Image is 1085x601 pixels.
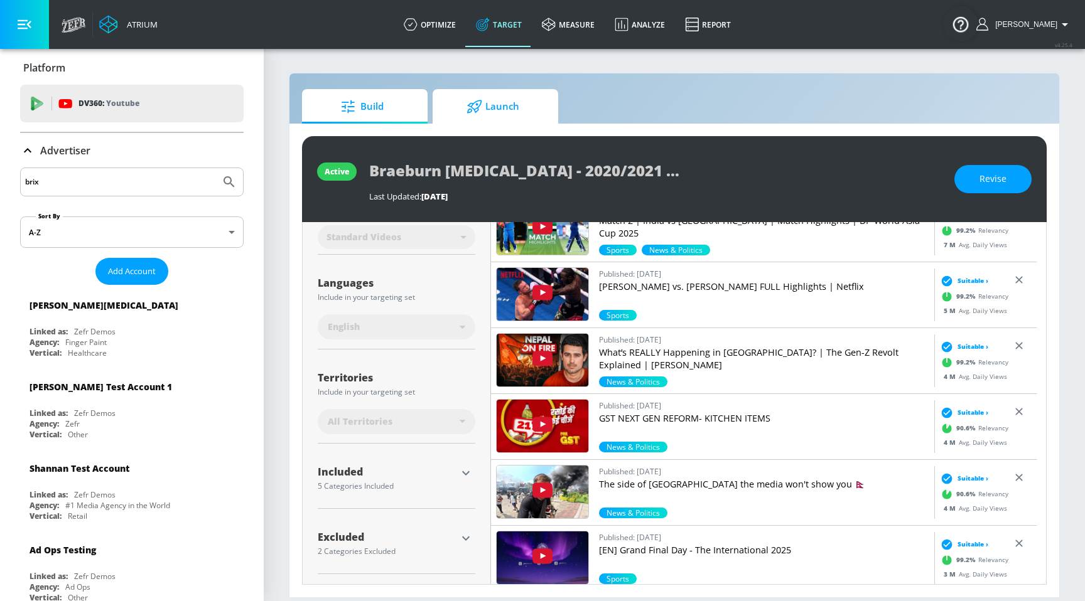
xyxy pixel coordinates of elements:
[318,294,475,301] div: Include in your targeting set
[956,423,978,433] span: 90.6 %
[20,290,244,361] div: [PERSON_NAME][MEDICAL_DATA]Linked as:Zefr DemosAgency:Finger PaintVertical:Healthcare
[599,245,637,255] span: Sports
[956,358,978,367] span: 99.2 %
[497,334,588,386] img: s-NvCxf6y_c
[937,472,988,484] div: Suitable ›
[74,489,116,500] div: Zefr Demos
[958,408,988,417] span: Suitable ›
[315,92,410,122] span: Build
[30,381,172,393] div: [PERSON_NAME] Test Account 1
[325,166,349,177] div: active
[328,415,392,428] span: All Territories
[318,548,456,555] div: 2 Categories Excluded
[328,321,360,333] span: English
[599,442,667,452] div: 90.6%
[944,371,959,380] span: 4 M
[599,573,637,584] div: 99.2%
[599,310,637,321] div: 99.2%
[497,400,588,452] img: 0NSgJQEGz7Q
[937,406,988,418] div: Suitable ›
[318,532,456,542] div: Excluded
[30,429,62,440] div: Vertical:
[937,569,1007,578] div: Avg. Daily Views
[675,2,741,47] a: Report
[937,437,1007,447] div: Avg. Daily Views
[20,371,244,443] div: [PERSON_NAME] Test Account 1Linked as:Zefr DemosAgency:ZefrVertical:Other
[466,2,532,47] a: Target
[106,97,139,110] p: Youtube
[937,371,1007,381] div: Avg. Daily Views
[318,388,475,396] div: Include in your targeting set
[599,201,929,245] a: Match 2 | India vs [GEOGRAPHIC_DATA] | Match Highlights | DP World Asia Cup 2025
[599,478,929,491] p: The side of [GEOGRAPHIC_DATA] the media won't show you 🇳🇵
[944,503,959,512] span: 4 M
[95,258,168,285] button: Add Account
[65,418,80,429] div: Zefr
[599,267,929,280] p: Published: [DATE]
[318,482,456,490] div: 5 Categories Included
[108,264,156,279] span: Add Account
[30,511,62,521] div: Vertical:
[599,442,667,452] span: News & Politics
[30,326,68,337] div: Linked as:
[599,333,929,346] p: Published: [DATE]
[30,582,59,592] div: Agency:
[1055,41,1072,48] span: v 4.25.4
[20,453,244,524] div: Shannan Test AccountLinked as:Zefr DemosAgency:#1 Media Agency in the WorldVertical:Retail
[122,19,158,30] div: Atrium
[497,268,588,321] img: D33ID3DSNEA
[605,2,675,47] a: Analyze
[30,418,59,429] div: Agency:
[599,573,637,584] span: Sports
[65,500,170,511] div: #1 Media Agency in the World
[20,50,244,85] div: Platform
[78,97,139,110] p: DV360:
[421,191,448,202] span: [DATE]
[599,333,929,376] a: Published: [DATE]What’s REALLY Happening in [GEOGRAPHIC_DATA]? | The Gen-Z Revolt Explained | [PE...
[599,531,929,573] a: Published: [DATE][EN] Grand Final Day - The International 2025
[532,2,605,47] a: measure
[937,306,1007,315] div: Avg. Daily Views
[36,212,63,220] label: Sort By
[30,462,129,474] div: Shannan Test Account
[599,544,929,556] p: [EN] Grand Final Day - The International 2025
[642,245,710,255] div: 70.3%
[215,168,243,196] button: Submit Search
[99,15,158,34] a: Atrium
[956,555,978,565] span: 99.2 %
[74,408,116,418] div: Zefr Demos
[937,221,1008,240] div: Relevancy
[394,2,466,47] a: optimize
[937,287,1008,306] div: Relevancy
[68,511,87,521] div: Retail
[30,408,68,418] div: Linked as:
[944,437,959,446] span: 4 M
[937,550,1008,569] div: Relevancy
[318,409,475,434] div: All Territories
[944,569,959,578] span: 3 M
[497,531,588,584] img: TGmnhNbna8Q
[20,133,244,168] div: Advertiser
[599,310,637,321] span: Sports
[954,165,1032,193] button: Revise
[599,376,667,387] div: 99.2%
[937,418,1008,437] div: Relevancy
[990,20,1057,29] span: login as: justin.nim@zefr.com
[943,6,978,41] button: Open Resource Center
[958,276,988,285] span: Suitable ›
[937,503,1007,513] div: Avg. Daily Views
[980,171,1007,187] span: Revise
[937,240,1007,249] div: Avg. Daily Views
[68,429,88,440] div: Other
[318,314,475,339] div: English
[958,342,988,351] span: Suitable ›
[599,280,929,293] p: [PERSON_NAME] vs. [PERSON_NAME] FULL Highlights | Netflix
[642,245,710,255] span: News & Politics
[25,174,215,190] input: Search by name
[958,474,988,483] span: Suitable ›
[74,571,116,582] div: Zefr Demos
[74,326,116,337] div: Zefr Demos
[30,299,178,311] div: [PERSON_NAME][MEDICAL_DATA]
[937,274,988,287] div: Suitable ›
